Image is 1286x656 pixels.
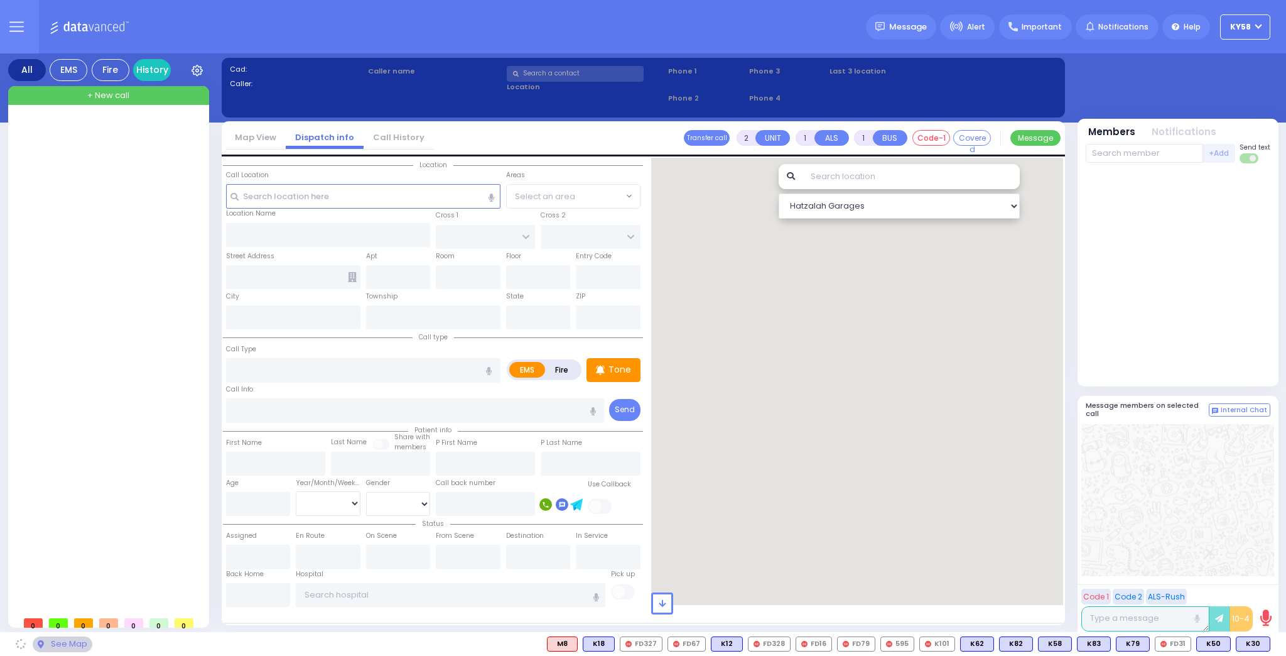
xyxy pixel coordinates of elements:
[226,478,239,488] label: Age
[408,425,458,435] span: Patient info
[1022,21,1062,33] span: Important
[366,292,397,302] label: Township
[880,637,914,652] div: 595
[1152,125,1216,139] button: Notifications
[8,59,46,81] div: All
[226,170,269,180] label: Call Location
[668,66,745,77] span: Phone 1
[1240,143,1270,152] span: Send text
[608,363,631,376] p: Tone
[925,641,931,647] img: red-radio-icon.svg
[802,164,1020,189] input: Search location
[541,438,582,448] label: P Last Name
[413,160,453,170] span: Location
[296,531,325,541] label: En Route
[755,130,790,146] button: UNIT
[1209,403,1270,417] button: Internal Chat
[506,170,525,180] label: Areas
[999,637,1033,652] div: BLS
[1236,637,1270,652] div: K30
[226,344,256,354] label: Call Type
[1088,125,1135,139] button: Members
[416,519,450,528] span: Status
[583,637,615,652] div: K18
[368,66,502,77] label: Caller name
[960,637,994,652] div: BLS
[506,292,524,302] label: State
[225,131,286,143] a: Map View
[611,569,635,579] label: Pick up
[953,130,991,146] button: Covered
[1236,637,1270,652] div: BLS
[1081,589,1111,604] button: Code 1
[226,292,239,302] label: City
[366,251,377,261] label: Apt
[801,641,808,647] img: red-radio-icon.svg
[576,251,612,261] label: Entry Code
[230,64,364,75] label: Cad:
[873,130,907,146] button: BUS
[74,618,93,628] span: 0
[436,251,455,261] label: Room
[50,59,87,81] div: EMS
[507,82,664,92] label: Location
[1146,589,1187,604] button: ALS-Rush
[967,21,985,33] span: Alert
[547,637,578,652] div: M8
[509,362,546,378] label: EMS
[588,479,631,489] label: Use Callback
[175,618,193,628] span: 0
[296,569,323,579] label: Hospital
[1098,21,1148,33] span: Notifications
[24,618,43,628] span: 0
[960,637,994,652] div: K62
[999,637,1033,652] div: K82
[541,210,566,221] label: Cross 2
[1240,152,1260,165] label: Turn off text
[829,66,943,77] label: Last 3 location
[1077,637,1111,652] div: K83
[1077,637,1111,652] div: BLS
[711,637,743,652] div: K12
[1221,406,1267,415] span: Internal Chat
[226,531,257,541] label: Assigned
[576,531,608,541] label: In Service
[394,432,430,442] small: Share with
[889,21,927,33] span: Message
[366,478,390,488] label: Gender
[609,399,640,421] button: Send
[1160,641,1167,647] img: red-radio-icon.svg
[749,66,826,77] span: Phone 3
[1116,637,1150,652] div: K79
[583,637,615,652] div: BLS
[711,637,743,652] div: BLS
[919,637,955,652] div: K101
[50,19,133,35] img: Logo
[886,641,892,647] img: red-radio-icon.svg
[226,569,264,579] label: Back Home
[87,89,129,102] span: + New call
[506,531,544,541] label: Destination
[364,131,434,143] a: Call History
[684,130,730,146] button: Transfer call
[348,272,357,282] span: Other building occupants
[1184,21,1201,33] span: Help
[625,641,632,647] img: red-radio-icon.svg
[837,637,875,652] div: FD79
[226,209,276,219] label: Location Name
[796,637,832,652] div: FD16
[1212,408,1218,414] img: comment-alt.png
[1196,637,1231,652] div: BLS
[1196,637,1231,652] div: K50
[226,251,274,261] label: Street Address
[436,478,495,488] label: Call back number
[124,618,143,628] span: 0
[226,184,500,208] input: Search location here
[620,637,662,652] div: FD327
[92,59,129,81] div: Fire
[506,251,521,261] label: Floor
[1010,130,1061,146] button: Message
[331,437,367,447] label: Last Name
[1116,637,1150,652] div: BLS
[1086,402,1209,418] h5: Message members on selected call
